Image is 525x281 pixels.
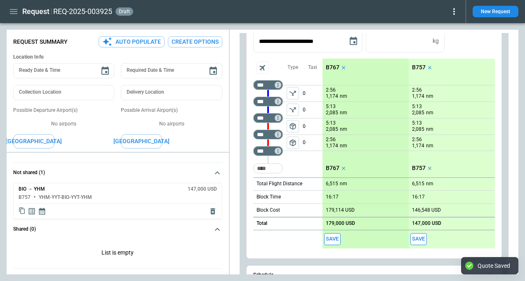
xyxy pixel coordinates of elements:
p: 2,085 [412,126,424,133]
p: No airports [121,120,222,128]
div: scrollable content [323,59,495,248]
p: 5:13 [326,120,336,126]
h6: BIO → YHM [19,187,45,192]
h6: Total [257,221,267,226]
div: Too short [253,113,283,123]
p: 5:13 [412,120,422,126]
div: Not shared (1) [13,239,222,268]
p: B757 [412,64,426,71]
button: left aligned [287,137,299,149]
span: Display quote schedule [38,207,46,215]
h6: 147,000 USD [188,187,217,192]
button: Create Options [168,36,222,47]
p: 146,548 USD [412,207,441,213]
span: Display detailed quote content [28,207,36,215]
span: Type of sector [287,120,299,132]
p: 1,174 [412,93,424,100]
button: New Request [473,6,518,17]
button: Auto Populate [99,36,165,47]
p: Block Cost [257,207,280,214]
p: kg [433,38,439,45]
button: left aligned [287,87,299,99]
p: 0 [303,102,323,118]
p: 2:56 [326,87,336,93]
button: Save [324,233,341,245]
span: Type of sector [287,87,299,99]
h6: YHM-YYT-BIO-YYT-YHM [39,195,92,200]
div: Quote Saved [478,262,510,269]
h1: Request [22,7,49,17]
p: 6,515 [412,181,424,187]
p: nm [426,109,433,116]
span: package_2 [289,122,297,130]
p: Total Flight Distance [257,180,302,187]
p: 1,174 [326,93,338,100]
span: package_2 [289,139,297,147]
span: Delete quote [209,207,217,215]
p: B767 [326,165,339,172]
span: draft [117,9,132,14]
p: nm [426,142,433,149]
h6: Location Info [13,54,222,60]
button: [GEOGRAPHIC_DATA] [13,134,54,149]
p: 1,174 [326,142,338,149]
p: 2:56 [326,137,336,143]
p: 5:13 [326,104,336,110]
p: nm [426,180,433,187]
p: 179,114 USD [326,207,355,213]
h2: REQ-2025-003925 [53,7,112,17]
p: Request Summary [13,38,68,45]
div: Too short [253,80,283,90]
p: 5:13 [412,104,422,110]
button: [GEOGRAPHIC_DATA] [121,134,162,149]
p: 6,515 [326,181,338,187]
h6: Not shared (1) [13,170,45,175]
p: List is empty [13,239,222,268]
button: Choose date [97,63,113,79]
p: 2:56 [412,87,422,93]
h6: Schedule [253,272,273,278]
p: Taxi [308,64,317,71]
h6: Shared (0) [13,227,36,232]
p: 2:56 [412,137,422,143]
p: 16:17 [326,194,339,200]
p: 2,085 [326,109,338,116]
p: 147,000 USD [412,220,441,227]
p: 0 [303,85,323,102]
button: left aligned [287,104,299,116]
div: Too short [253,97,283,106]
span: Aircraft selection [257,61,269,74]
p: 2,085 [326,126,338,133]
button: Save [410,233,427,245]
p: 0 [303,135,323,151]
p: 0 [303,118,323,135]
span: Type of sector [287,137,299,149]
button: left aligned [287,120,299,132]
p: B757 [412,165,426,172]
p: nm [340,142,347,149]
span: Copy quote content [19,207,26,215]
p: nm [426,93,433,100]
p: Block Time [257,194,281,201]
div: Too short [253,130,283,139]
p: nm [426,126,433,133]
div: Too short [253,163,283,173]
button: Choose date, selected date is Sep 24, 2025 [345,33,362,50]
p: 179,000 USD [326,220,355,227]
h6: B757 [19,195,31,200]
p: Possible Departure Airport(s) [13,107,114,114]
p: No airports [13,120,114,128]
p: B767 [326,64,339,71]
span: Save this aircraft quote and copy details to clipboard [324,233,341,245]
button: Not shared (1) [13,163,222,183]
p: nm [340,93,347,100]
div: Too short [253,146,283,156]
p: 16:17 [412,194,425,200]
div: Not shared (1) [13,183,222,219]
p: 1,174 [412,142,424,149]
p: 2,085 [412,109,424,116]
button: Shared (0) [13,220,222,239]
p: nm [340,109,347,116]
p: nm [340,180,347,187]
span: Save this aircraft quote and copy details to clipboard [410,233,427,245]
